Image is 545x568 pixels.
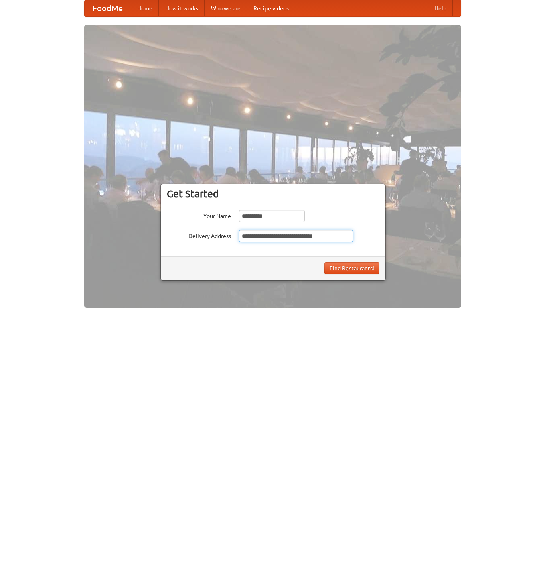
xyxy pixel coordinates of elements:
a: FoodMe [85,0,131,16]
h3: Get Started [167,188,379,200]
label: Delivery Address [167,230,231,240]
a: How it works [159,0,205,16]
button: Find Restaurants! [324,262,379,274]
a: Who we are [205,0,247,16]
a: Recipe videos [247,0,295,16]
a: Help [428,0,453,16]
label: Your Name [167,210,231,220]
a: Home [131,0,159,16]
